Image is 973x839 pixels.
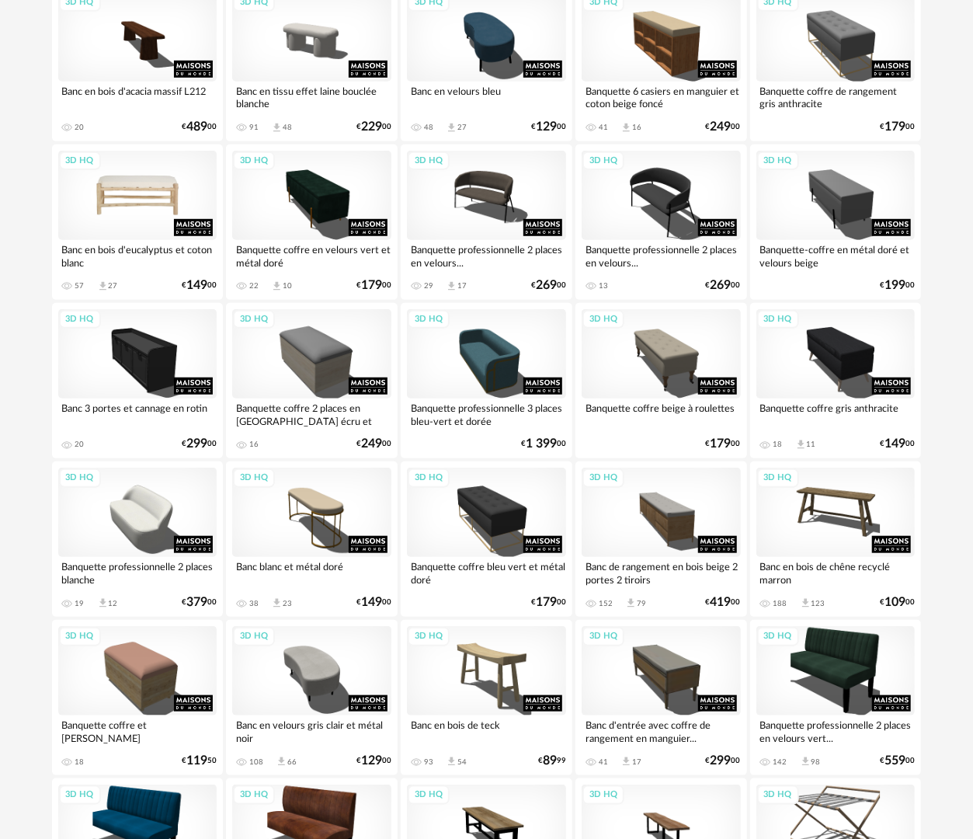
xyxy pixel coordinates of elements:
div: 18 [773,440,783,449]
div: Banc en bois de chêne recyclé marron [756,557,916,588]
a: 3D HQ Banquette coffre bleu vert et métal doré €17900 [401,461,572,617]
a: 3D HQ Banc 3 portes et cannage en rotin 20 €29900 [52,303,224,458]
a: 3D HQ Banc en bois de chêne recyclé marron 188 Download icon 123 €10900 [750,461,922,617]
span: Download icon [271,280,283,292]
a: 3D HQ Banquette professionnelle 2 places blanche 19 Download icon 12 €37900 [52,461,224,617]
a: 3D HQ Banc de rangement en bois beige 2 portes 2 tiroirs 152 Download icon 79 €41900 [575,461,747,617]
span: 179 [536,597,557,607]
div: Banquette coffre 2 places en [GEOGRAPHIC_DATA] écru et [GEOGRAPHIC_DATA] [232,399,391,430]
div: 3D HQ [59,627,101,646]
div: € 00 [356,122,391,132]
span: Download icon [97,280,109,292]
div: € 00 [880,597,915,607]
div: 3D HQ [408,310,450,329]
a: 3D HQ Banquette coffre en velours vert et métal doré 22 Download icon 10 €17900 [226,144,398,300]
div: 152 [599,599,613,608]
div: 3D HQ [757,627,799,646]
a: 3D HQ Banquette coffre gris anthracite 18 Download icon 11 €14900 [750,303,922,458]
div: 16 [632,123,641,132]
div: € 00 [706,280,741,291]
span: Download icon [446,280,457,292]
div: 91 [249,123,259,132]
div: 3D HQ [233,151,275,171]
div: 18 [75,757,85,767]
div: 20 [75,440,85,449]
div: 79 [637,599,646,608]
span: Download icon [800,597,811,609]
div: 48 [283,123,292,132]
span: Download icon [276,756,287,768]
span: 129 [536,122,557,132]
div: Banc en bois d'eucalyptus et coton blanc [58,240,217,271]
div: € 00 [182,439,217,449]
div: Banc en tissu effet laine bouclée blanche [232,82,391,113]
span: Download icon [620,122,632,134]
div: 3D HQ [408,151,450,171]
div: 3D HQ [757,468,799,488]
span: 269 [711,280,731,291]
div: 13 [599,281,608,291]
a: 3D HQ Banquette coffre beige à roulettes €17900 [575,303,747,458]
a: 3D HQ Banc d'entrée avec coffre de rangement en manguier... 41 Download icon 17 €29900 [575,620,747,775]
div: € 00 [182,280,217,291]
span: 149 [186,280,207,291]
div: 27 [457,123,467,132]
a: 3D HQ Banquette professionnelle 2 places en velours vert... 142 Download icon 98 €55900 [750,620,922,775]
div: Banc en bois d'acacia massif L212 [58,82,217,113]
div: € 00 [356,280,391,291]
div: Banquette professionnelle 2 places en velours vert... [756,715,916,747]
div: 27 [109,281,118,291]
div: Banquette coffre bleu vert et métal doré [407,557,566,588]
div: 3D HQ [757,785,799,805]
div: € 99 [538,756,566,766]
span: Download icon [271,597,283,609]
div: Banc en velours gris clair et métal noir [232,715,391,747]
div: € 50 [182,756,217,766]
span: 489 [186,122,207,132]
div: 48 [424,123,433,132]
div: 66 [287,757,297,767]
a: 3D HQ Banquette-coffre en métal doré et velours beige €19900 [750,144,922,300]
div: 3D HQ [408,468,450,488]
div: 3D HQ [757,151,799,171]
div: 3D HQ [233,785,275,805]
span: Download icon [625,597,637,609]
div: € 00 [880,280,915,291]
div: Banc blanc et métal doré [232,557,391,588]
span: Download icon [620,756,632,768]
span: 149 [884,439,905,449]
div: 22 [249,281,259,291]
span: Download icon [795,439,807,451]
div: Banquette professionnelle 2 places en velours... [582,240,741,271]
div: 3D HQ [408,785,450,805]
div: 10 [283,281,292,291]
span: 249 [711,122,731,132]
div: 3D HQ [59,785,101,805]
div: 3D HQ [59,310,101,329]
div: 93 [424,757,433,767]
div: 108 [249,757,263,767]
div: € 00 [706,439,741,449]
div: Banquette 6 casiers en manguier et coton beige foncé [582,82,741,113]
div: Banquette coffre et [PERSON_NAME] [58,715,217,747]
div: 3D HQ [233,627,275,646]
div: Banquette coffre beige à roulettes [582,399,741,430]
div: 3D HQ [582,627,624,646]
span: Download icon [446,122,457,134]
span: 299 [711,756,731,766]
span: Download icon [271,122,283,134]
div: 17 [457,281,467,291]
div: 3D HQ [59,468,101,488]
div: 19 [75,599,85,608]
div: 20 [75,123,85,132]
div: 16 [249,440,259,449]
div: 17 [632,757,641,767]
div: € 00 [521,439,566,449]
span: 379 [186,597,207,607]
div: 3D HQ [582,310,624,329]
span: 229 [361,122,382,132]
span: 109 [884,597,905,607]
span: Download icon [97,597,109,609]
div: € 00 [880,756,915,766]
div: 3D HQ [757,310,799,329]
